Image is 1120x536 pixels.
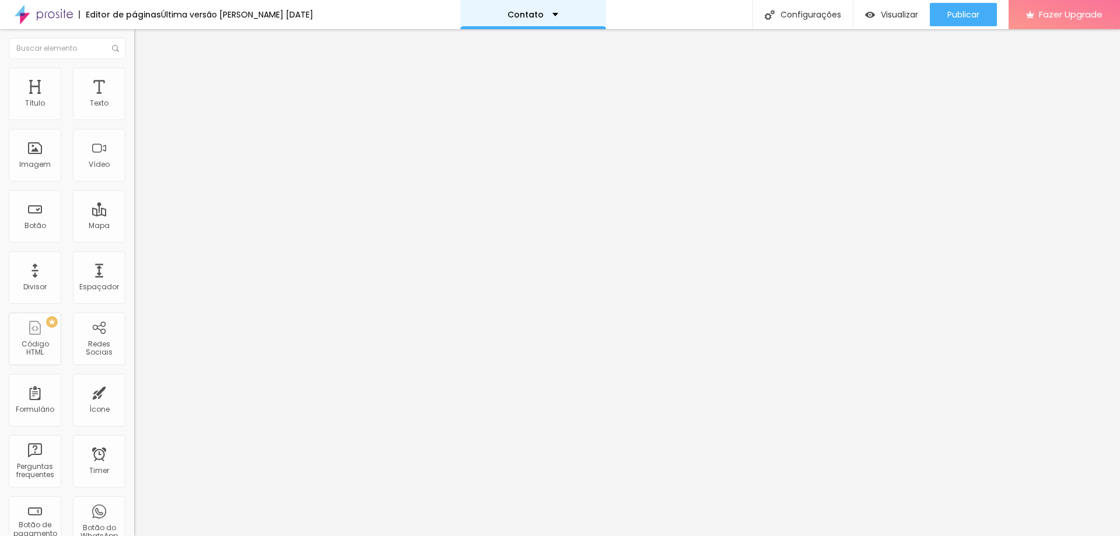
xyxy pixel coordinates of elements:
div: Ícone [89,405,110,414]
iframe: Editor [134,29,1120,536]
div: Mapa [89,222,110,230]
div: Título [25,99,45,107]
input: Buscar elemento [9,38,125,59]
img: Icone [112,45,119,52]
div: Botão [24,222,46,230]
button: Visualizar [853,3,930,26]
div: Texto [90,99,108,107]
p: Contato [508,10,544,19]
div: Formulário [16,405,54,414]
div: Última versão [PERSON_NAME] [DATE] [161,10,313,19]
div: Timer [89,467,109,475]
span: Visualizar [881,10,918,19]
div: Imagem [19,160,51,169]
div: Editor de páginas [79,10,161,19]
div: Código HTML [12,340,58,357]
div: Vídeo [89,160,110,169]
div: Perguntas frequentes [12,463,58,479]
img: Icone [765,10,775,20]
img: view-1.svg [865,10,875,20]
div: Divisor [23,283,47,291]
div: Espaçador [79,283,119,291]
button: Publicar [930,3,997,26]
span: Publicar [947,10,979,19]
span: Fazer Upgrade [1039,9,1102,19]
div: Redes Sociais [76,340,122,357]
